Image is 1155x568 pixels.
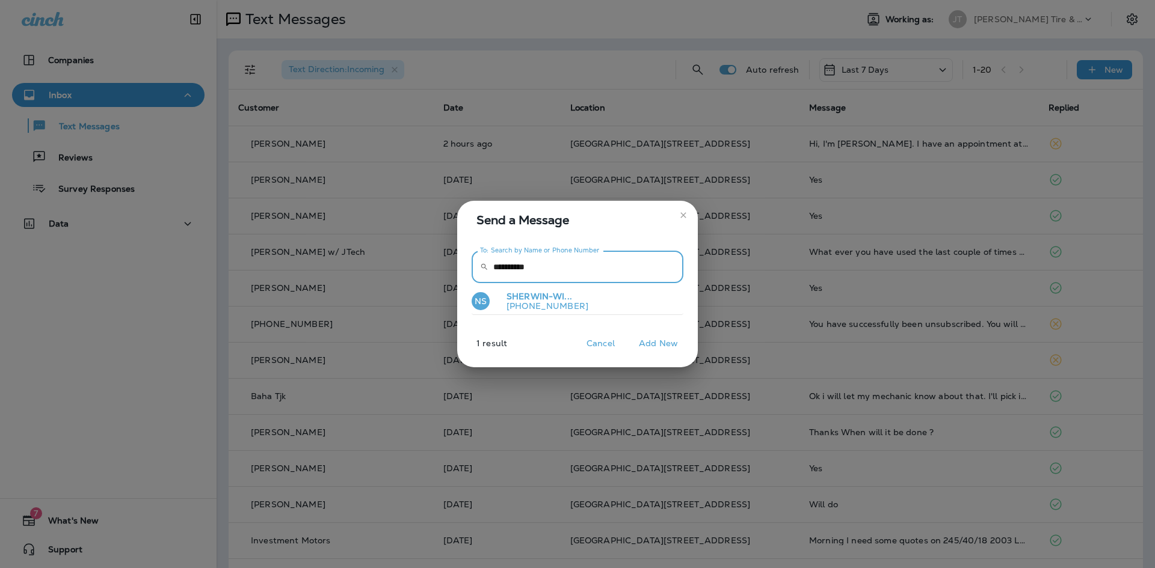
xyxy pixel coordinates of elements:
[578,334,623,353] button: Cancel
[507,291,572,302] span: SHERWIN-WI...
[476,210,683,230] span: Send a Message
[480,246,600,255] label: To: Search by Name or Phone Number
[452,338,507,358] p: 1 result
[633,334,684,353] button: Add New
[472,292,490,310] div: NS
[674,206,693,225] button: close
[472,288,683,316] button: NS SHERWIN-WI...[PHONE_NUMBER]
[497,301,588,311] p: [PHONE_NUMBER]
